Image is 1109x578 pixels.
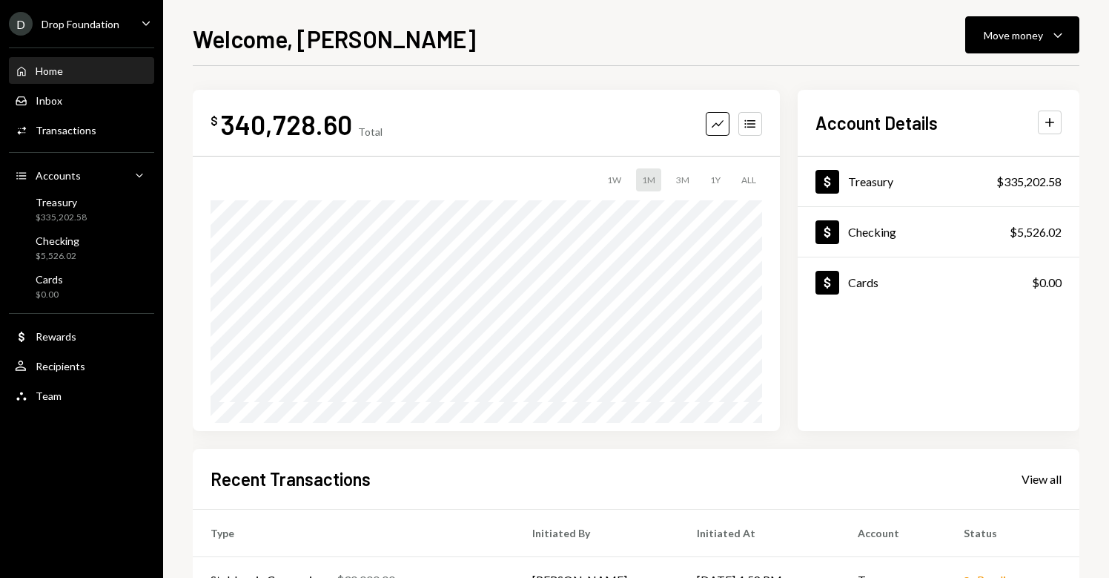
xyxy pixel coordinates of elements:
h2: Recent Transactions [211,467,371,491]
button: Move money [965,16,1079,53]
div: Inbox [36,94,62,107]
a: Accounts [9,162,154,188]
div: 340,728.60 [221,108,352,141]
div: ALL [735,168,762,191]
div: $0.00 [36,289,63,301]
th: Account [840,509,946,556]
h1: Welcome, [PERSON_NAME] [193,24,476,53]
a: View all [1022,470,1062,487]
div: D [9,12,33,36]
div: Move money [984,27,1043,43]
div: 1M [636,168,661,191]
a: Inbox [9,87,154,114]
div: Checking [36,234,79,247]
div: 1Y [704,168,726,191]
div: $335,202.58 [36,211,87,224]
a: Recipients [9,352,154,379]
a: Treasury$335,202.58 [798,157,1079,206]
div: Rewards [36,330,76,343]
div: $5,526.02 [36,250,79,263]
div: Cards [36,273,63,286]
div: Drop Foundation [42,18,119,30]
div: Home [36,65,63,77]
a: Checking$5,526.02 [9,230,154,266]
a: Team [9,382,154,409]
a: Checking$5,526.02 [798,207,1079,257]
div: Team [36,390,62,402]
a: Treasury$335,202.58 [9,191,154,227]
h2: Account Details [815,111,938,135]
a: Home [9,57,154,84]
th: Initiated At [679,509,840,556]
th: Initiated By [514,509,679,556]
th: Type [193,509,514,556]
div: Checking [848,225,896,239]
div: 3M [670,168,695,191]
a: Cards$0.00 [798,257,1079,307]
div: Total [358,125,383,138]
div: 1W [601,168,627,191]
div: Accounts [36,169,81,182]
div: View all [1022,472,1062,487]
div: Cards [848,275,878,289]
div: $335,202.58 [996,173,1062,191]
a: Cards$0.00 [9,269,154,304]
div: Recipients [36,360,85,372]
div: $5,526.02 [1010,223,1062,241]
div: Treasury [848,174,893,188]
th: Status [946,509,1079,556]
a: Transactions [9,116,154,143]
div: Transactions [36,124,96,137]
div: $0.00 [1032,274,1062,292]
div: Treasury [36,196,87,208]
a: Rewards [9,323,154,349]
div: $ [211,114,218,128]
